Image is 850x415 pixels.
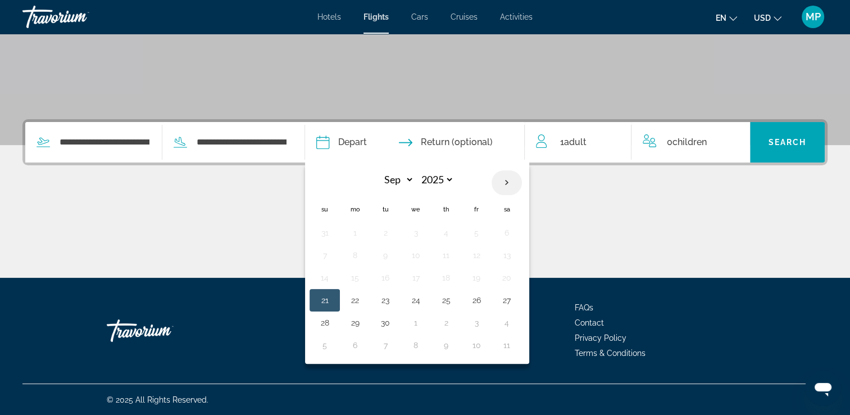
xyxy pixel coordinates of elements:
[316,122,367,163] button: Depart date
[467,247,485,263] button: Day 12
[498,315,516,331] button: Day 4
[437,247,455,263] button: Day 11
[437,315,455,331] button: Day 2
[560,134,586,150] span: 1
[498,337,516,353] button: Day 11
[575,349,646,358] a: Terms & Conditions
[498,292,516,308] button: Day 27
[407,247,425,263] button: Day 10
[407,270,425,286] button: Day 17
[575,333,626,342] a: Privacy Policy
[107,395,208,404] span: © 2025 All Rights Reserved.
[346,247,364,263] button: Day 8
[22,2,135,31] a: Travorium
[407,292,425,308] button: Day 24
[575,303,593,312] a: FAQs
[346,292,364,308] button: Day 22
[525,122,749,163] button: Travelers: 1 adult, 0 children
[672,137,706,147] span: Children
[316,247,334,263] button: Day 7
[317,12,341,21] a: Hotels
[376,225,394,241] button: Day 2
[716,13,726,22] span: en
[346,337,364,353] button: Day 6
[346,315,364,331] button: Day 29
[467,315,485,331] button: Day 3
[316,292,334,308] button: Day 21
[437,225,455,241] button: Day 4
[407,337,425,353] button: Day 8
[25,122,825,163] div: Search widget
[467,225,485,241] button: Day 5
[716,10,737,26] button: Change language
[666,134,706,150] span: 0
[492,170,522,196] button: Next month
[399,122,493,163] button: Return date
[467,292,485,308] button: Day 26
[376,292,394,308] button: Day 23
[107,314,219,348] a: Travorium
[467,270,485,286] button: Day 19
[411,12,428,21] a: Cars
[437,292,455,308] button: Day 25
[575,318,604,327] a: Contact
[376,337,394,353] button: Day 7
[376,270,394,286] button: Day 16
[316,225,334,241] button: Day 31
[378,170,414,190] select: Select month
[316,315,334,331] button: Day 28
[500,12,533,21] a: Activities
[376,247,394,263] button: Day 9
[363,12,389,21] a: Flights
[467,337,485,353] button: Day 10
[421,134,493,150] span: Return (optional)
[563,137,586,147] span: Adult
[750,122,825,163] button: Search
[451,12,478,21] a: Cruises
[346,225,364,241] button: Day 1
[754,13,771,22] span: USD
[316,270,334,286] button: Day 14
[437,337,455,353] button: Day 9
[498,225,516,241] button: Day 6
[805,370,841,406] iframe: Button to launch messaging window
[346,270,364,286] button: Day 15
[417,170,454,190] select: Select year
[754,10,781,26] button: Change currency
[376,315,394,331] button: Day 30
[768,138,806,147] span: Search
[498,247,516,263] button: Day 13
[806,11,821,22] span: MP
[437,270,455,286] button: Day 18
[498,270,516,286] button: Day 20
[798,5,828,29] button: User Menu
[407,225,425,241] button: Day 3
[407,315,425,331] button: Day 1
[316,337,334,353] button: Day 5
